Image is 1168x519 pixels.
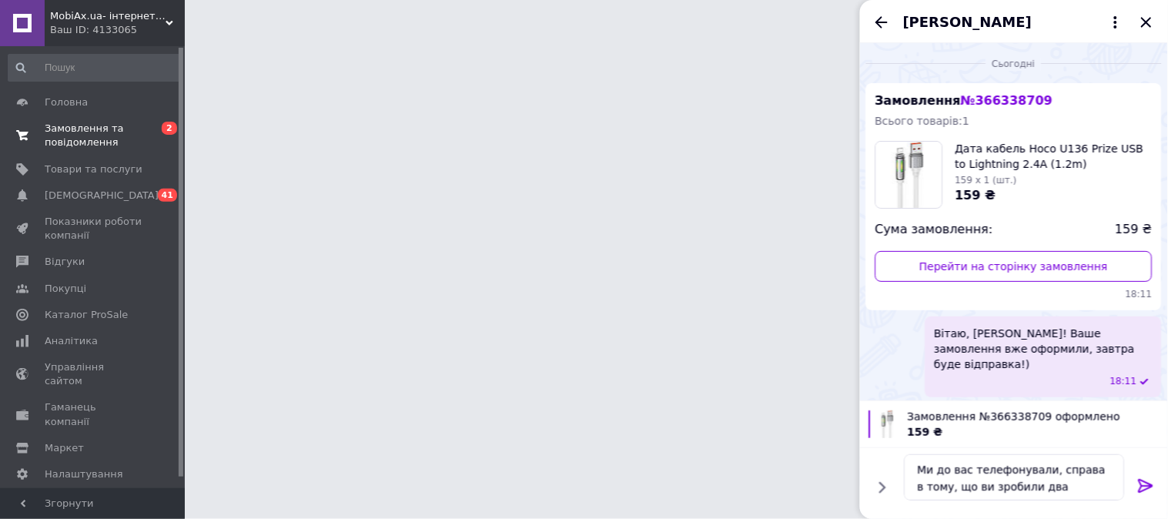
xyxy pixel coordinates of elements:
span: Показники роботи компанії [45,215,142,243]
span: Гаманець компанії [45,400,142,428]
span: Головна [45,95,88,109]
span: 159 ₴ [955,188,996,203]
span: Налаштування [45,467,123,481]
span: Відгуки [45,255,85,269]
div: Ваш ID: 4133065 [50,23,185,37]
button: [PERSON_NAME] [903,12,1125,32]
span: Управління сайтом [45,360,142,388]
span: 159 x 1 (шт.) [955,175,1017,186]
span: Сьогодні [986,58,1042,71]
span: Дата кабель Hoco U136 Prize USB to Lightning 2.4A (1.2m) [955,141,1153,172]
span: Покупці [45,282,86,296]
input: Пошук [8,54,182,82]
span: 41 [158,189,177,202]
span: Сума замовлення: [875,221,993,239]
span: Товари та послуги [45,162,142,176]
span: 18:11 12.10.2025 [1110,375,1137,388]
span: 18:11 12.10.2025 [875,288,1153,301]
button: Закрити [1137,13,1156,32]
span: Замовлення та повідомлення [45,122,142,149]
span: Вітаю, [PERSON_NAME]! Ваше замовлення вже оформили, завтра буде відправка!) [935,326,1153,372]
img: 6820421889_w100_h100_data-kabel-hoco.jpg [876,142,942,208]
textarea: Ми до вас телефонували, справа в тому, що ви зробили два замовлення. [905,454,1125,501]
span: 2 [162,122,177,135]
div: 12.10.2025 [866,55,1162,71]
span: [PERSON_NAME] [903,12,1032,32]
span: Всього товарів: 1 [875,115,970,127]
a: Перейти на сторінку замовлення [875,251,1153,282]
span: Маркет [45,441,84,455]
span: 159 ₴ [1116,221,1153,239]
img: 6820421889_w100_h100_data-kabel-hoco.jpg [874,410,902,438]
span: Аналітика [45,334,98,348]
span: 159 ₴ [908,426,943,438]
button: Показати кнопки [872,477,892,497]
span: Замовлення №366338709 оформлено [908,409,1159,424]
span: [DEMOGRAPHIC_DATA] [45,189,159,203]
span: № 366338709 [961,93,1053,108]
span: Каталог ProSale [45,308,128,322]
span: MobiAx.ua- інтернет-магазин мобільних аксесуарів [50,9,166,23]
span: Замовлення [875,93,1053,108]
button: Назад [872,13,891,32]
